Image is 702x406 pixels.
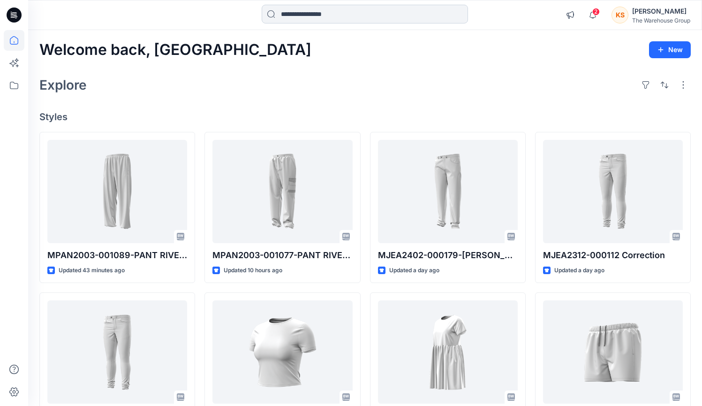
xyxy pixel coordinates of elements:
[212,140,352,243] a: MPAN2003-001077-PANT RIVET UTILITY PS
[543,140,683,243] a: MJEA2312-000112 Correction
[39,77,87,92] h2: Explore
[47,249,187,262] p: MPAN2003-001089-PANT RIVET WATER RESISTANT-Correction
[592,8,600,15] span: 2
[378,249,518,262] p: MJEA2402-000179-[PERSON_NAME] HHM RELAXED PS- Correction
[543,249,683,262] p: MJEA2312-000112 Correction
[554,266,604,276] p: Updated a day ago
[389,266,439,276] p: Updated a day ago
[649,41,691,58] button: New
[39,111,691,123] h4: Styles
[39,41,311,59] h2: Welcome back, [GEOGRAPHIC_DATA]
[543,300,683,404] a: MSHO2003-000712-Mens Back Country Bottoms
[212,249,352,262] p: MPAN2003-001077-PANT RIVET UTILITY PS
[212,300,352,404] a: WTOP2403-000599-WKTOP HH SS CONTOUR CREW NECK TEE
[632,6,690,17] div: [PERSON_NAME]
[59,266,125,276] p: Updated 43 minutes ago
[378,140,518,243] a: MJEA2402-000179-JEAN HHM RELAXED PS- Correction
[378,300,518,404] a: WDRE2311-000493-WDRE HH SS KNIT TIER MINI
[47,140,187,243] a: MPAN2003-001089-PANT RIVET WATER RESISTANT-Correction
[611,7,628,23] div: KS
[47,300,187,404] a: MJEA2312-000113 Correction
[224,266,282,276] p: Updated 10 hours ago
[632,17,690,24] div: The Warehouse Group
